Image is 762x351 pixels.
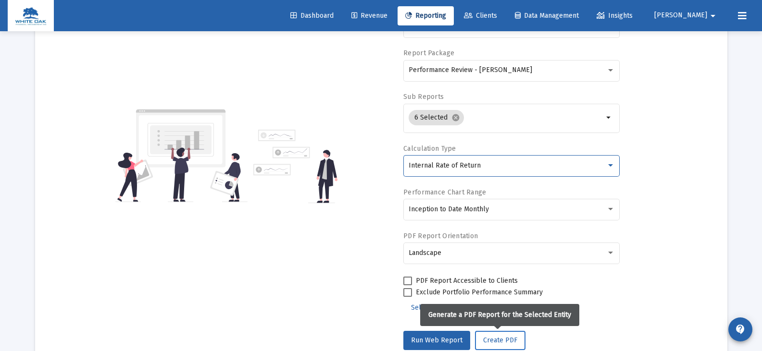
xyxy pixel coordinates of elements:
span: Performance Review - [PERSON_NAME] [409,66,532,74]
img: reporting-alt [253,130,337,203]
img: reporting [115,108,248,203]
span: Run Web Report [411,336,462,344]
span: Inception to Date Monthly [409,205,489,213]
mat-icon: cancel [451,113,460,122]
a: Clients [456,6,505,25]
span: Internal Rate of Return [409,161,481,169]
span: Exclude Portfolio Performance Summary [416,287,543,298]
span: Landscape [409,249,441,257]
label: Report Package [403,49,454,57]
span: [PERSON_NAME] [654,12,707,20]
img: Dashboard [15,6,47,25]
label: Calculation Type [403,145,456,153]
span: Data Management [515,12,579,20]
label: PDF Report Orientation [403,232,478,240]
button: Create PDF [475,331,525,350]
a: Insights [589,6,640,25]
span: Revenue [351,12,387,20]
mat-icon: arrow_drop_down [603,112,615,123]
a: Dashboard [283,6,341,25]
label: Performance Chart Range [403,188,486,196]
label: Sub Reports [403,93,444,101]
a: Revenue [344,6,395,25]
mat-chip: 6 Selected [409,110,464,125]
mat-icon: arrow_drop_down [707,6,719,25]
span: Additional Options [496,303,552,312]
span: Create PDF [483,336,517,344]
span: Clients [464,12,497,20]
mat-chip-list: Selection [409,108,603,127]
a: Data Management [507,6,587,25]
button: [PERSON_NAME] [643,6,730,25]
span: Select Custom Period [411,303,478,312]
span: Reporting [405,12,446,20]
span: Dashboard [290,12,334,20]
span: PDF Report Accessible to Clients [416,275,518,287]
button: Run Web Report [403,331,470,350]
span: Insights [597,12,633,20]
a: Reporting [398,6,454,25]
mat-icon: contact_support [735,324,746,335]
